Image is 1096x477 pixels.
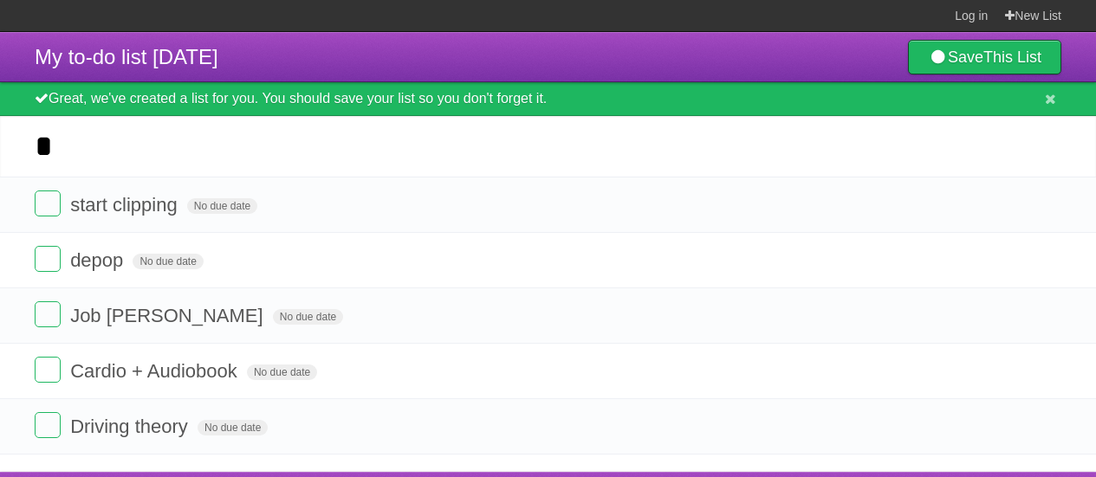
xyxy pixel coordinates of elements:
[35,45,218,68] span: My to-do list [DATE]
[983,48,1041,66] b: This List
[247,364,317,380] span: No due date
[35,412,61,438] label: Done
[198,420,268,435] span: No due date
[70,360,242,382] span: Cardio + Audiobook
[70,416,192,437] span: Driving theory
[70,194,182,216] span: start clipping
[35,301,61,327] label: Done
[70,305,268,326] span: Job [PERSON_NAME]
[35,246,61,272] label: Done
[133,254,203,269] span: No due date
[908,40,1061,74] a: SaveThis List
[273,309,343,325] span: No due date
[70,249,127,271] span: depop
[35,357,61,383] label: Done
[35,190,61,216] label: Done
[187,198,257,214] span: No due date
